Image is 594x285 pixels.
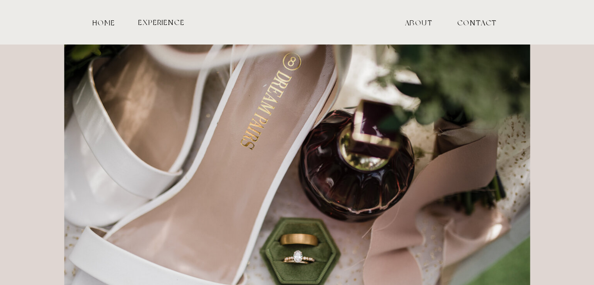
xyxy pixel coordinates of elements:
a: HOME [91,19,117,26]
a: experience [137,18,186,26]
a: ABOUT [380,19,457,26]
a: contact [457,19,484,26]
